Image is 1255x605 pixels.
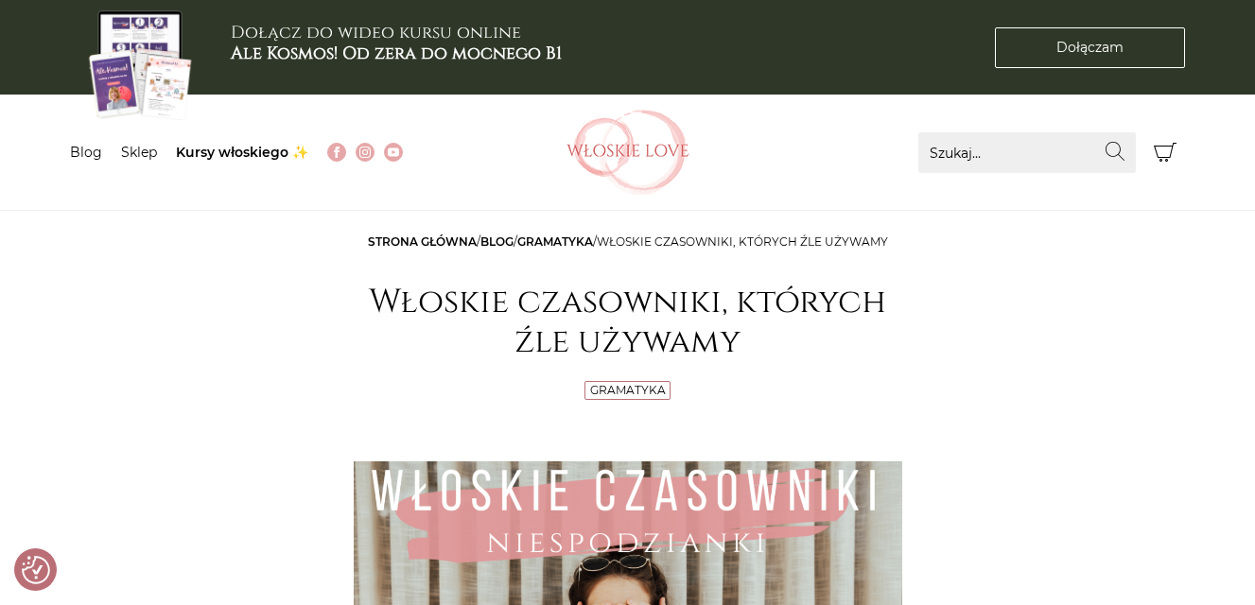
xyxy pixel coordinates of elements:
a: Strona główna [368,234,477,249]
h1: Włoskie czasowniki, których źle używamy [354,283,902,362]
span: Włoskie czasowniki, których źle używamy [597,234,888,249]
a: Blog [480,234,514,249]
button: Koszyk [1145,132,1186,173]
b: Ale Kosmos! Od zera do mocnego B1 [231,42,562,65]
span: / / / [368,234,888,249]
img: Revisit consent button [22,556,50,584]
img: Włoskielove [566,110,689,195]
a: Gramatyka [517,234,593,249]
a: Blog [70,144,102,161]
a: Dołączam [995,27,1185,68]
span: Dołączam [1056,38,1124,58]
input: Szukaj... [918,132,1136,173]
a: Kursy włoskiego ✨ [176,144,308,161]
a: Gramatyka [590,383,666,397]
h3: Dołącz do wideo kursu online [231,23,562,63]
a: Sklep [121,144,157,161]
button: Preferencje co do zgód [22,556,50,584]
